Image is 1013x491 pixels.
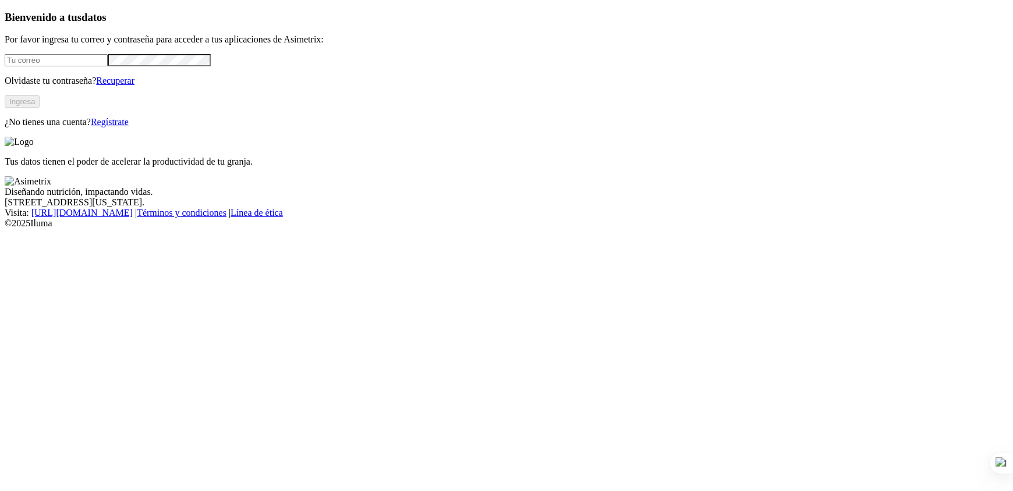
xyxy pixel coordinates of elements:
h3: Bienvenido a tus [5,11,1008,24]
p: ¿No tienes una cuenta? [5,117,1008,127]
input: Tu correo [5,54,108,66]
span: datos [82,11,107,23]
img: Logo [5,137,34,147]
p: Olvidaste tu contraseña? [5,76,1008,86]
a: Términos y condiciones [137,208,226,218]
div: [STREET_ADDRESS][US_STATE]. [5,197,1008,208]
p: Tus datos tienen el poder de acelerar la productividad de tu granja. [5,156,1008,167]
div: Visita : | | [5,208,1008,218]
a: Recuperar [96,76,134,86]
a: Línea de ética [231,208,283,218]
p: Por favor ingresa tu correo y contraseña para acceder a tus aplicaciones de Asimetrix: [5,34,1008,45]
div: Diseñando nutrición, impactando vidas. [5,187,1008,197]
a: Regístrate [91,117,129,127]
img: Asimetrix [5,176,51,187]
div: © 2025 Iluma [5,218,1008,229]
a: [URL][DOMAIN_NAME] [31,208,133,218]
button: Ingresa [5,95,40,108]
